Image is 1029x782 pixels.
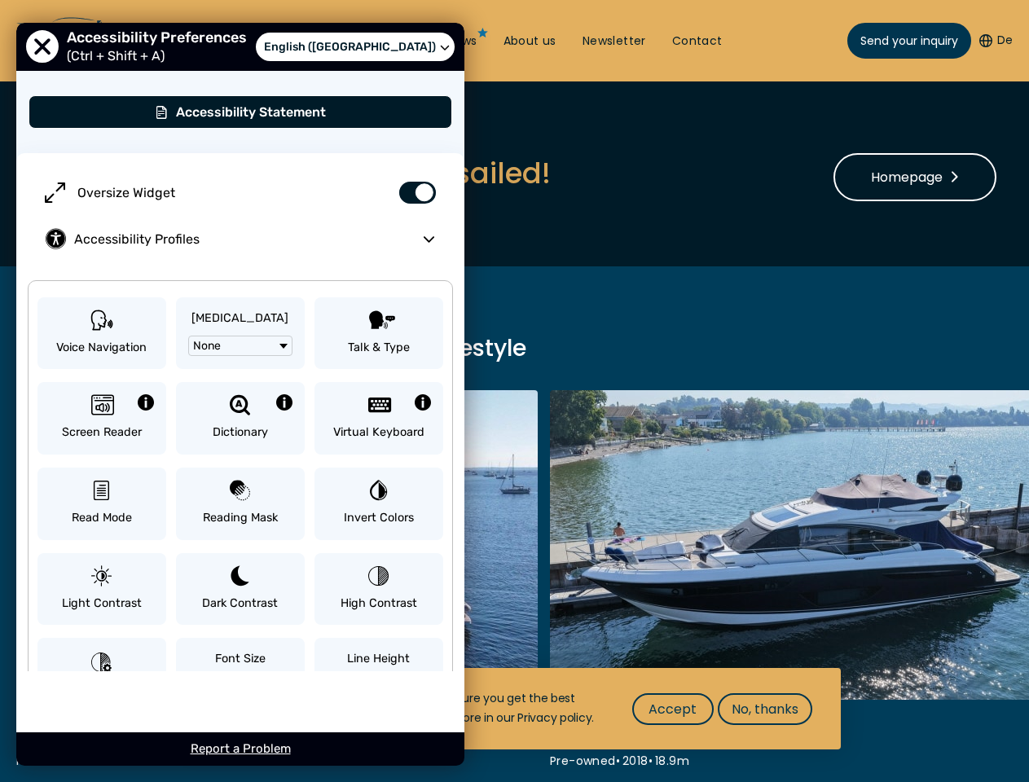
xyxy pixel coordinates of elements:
[188,336,292,356] button: None
[314,468,443,540] button: Invert Colors
[264,38,436,55] span: English ([GEOGRAPHIC_DATA])
[191,310,288,327] span: [MEDICAL_DATA]
[176,382,305,455] button: Dictionary
[314,382,443,455] button: Virtual Keyboard
[256,33,455,62] a: Select Language
[215,650,266,668] span: Font Size
[33,216,448,262] button: Accessibility Profiles
[77,185,175,200] span: Oversize Widget
[979,33,1013,49] button: De
[632,693,714,725] button: Accept
[33,687,201,717] img: Web Accessibility Solution by Skynet Technologies
[583,33,646,50] a: Newsletter
[504,33,556,50] a: About us
[358,683,448,720] img: Skynet
[74,231,411,247] span: Accessibility Profiles
[314,553,443,626] button: High Contrast
[176,553,305,626] button: Dark Contrast
[37,297,166,370] button: Voice Navigation
[517,710,591,726] a: Privacy policy
[847,23,971,59] a: Send your inquiry
[16,671,464,732] a: Skynet - opens in new tab
[871,167,959,187] span: Homepage
[16,23,464,766] div: User Preferences
[407,33,477,50] a: Yacht News
[176,468,305,540] button: Reading Mask
[37,468,166,540] button: Read Mode
[67,48,173,64] span: (Ctrl + Shift + A)
[193,339,221,353] span: None
[649,699,697,719] span: Accept
[26,31,59,64] button: Close Accessibility Preferences Menu
[37,553,166,626] button: Light Contrast
[29,95,452,129] button: Accessibility Statement
[37,382,166,455] button: Screen Reader
[314,297,443,370] button: Talk & Type
[833,153,996,201] a: Homepage
[732,699,798,719] span: No, thanks
[347,650,410,668] span: Line Height
[191,741,291,756] a: Report a Problem - opens in new tab
[37,638,166,713] button: Smart Contrast
[176,104,326,120] span: Accessibility Statement
[718,693,812,725] button: No, thanks
[67,29,255,46] span: Accessibility Preferences
[860,33,958,50] span: Send your inquiry
[672,33,723,50] a: Contact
